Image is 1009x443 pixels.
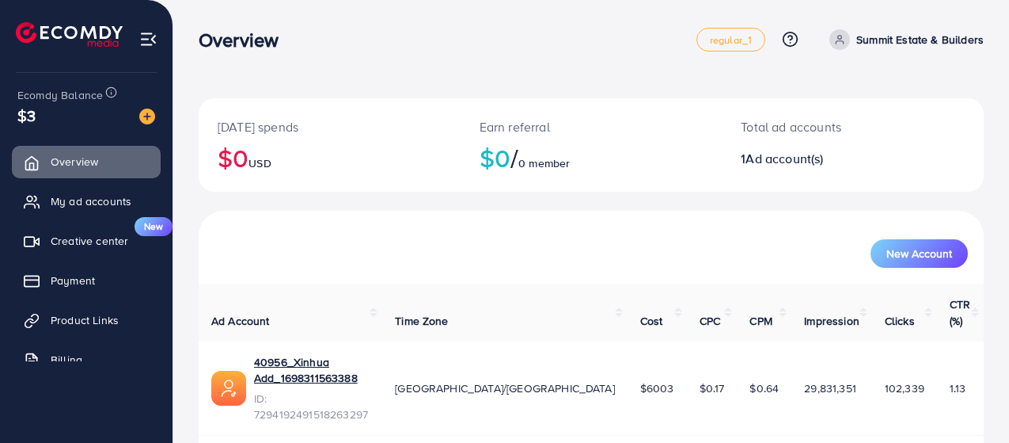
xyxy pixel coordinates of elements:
[211,313,270,329] span: Ad Account
[480,117,704,136] p: Earn referral
[710,35,752,45] span: regular_1
[886,248,952,259] span: New Account
[518,155,570,171] span: 0 member
[741,151,899,166] h2: 1
[950,296,970,328] span: CTR (%)
[741,117,899,136] p: Total ad accounts
[749,380,779,396] span: $0.64
[51,273,95,288] span: Payment
[248,155,271,171] span: USD
[871,239,968,268] button: New Account
[12,146,161,178] a: Overview
[12,225,161,257] a: Creative centerNew
[696,28,765,52] a: regular_1
[254,354,370,387] a: 40956_Xinhua Add_1698311563388
[510,139,518,176] span: /
[139,109,155,124] img: image
[950,380,966,396] span: 1.13
[12,265,161,296] a: Payment
[12,304,161,336] a: Product Links
[749,313,772,329] span: CPM
[640,313,663,329] span: Cost
[480,143,704,173] h2: $0
[885,380,924,396] span: 102,339
[640,380,674,396] span: $6003
[745,150,823,167] span: Ad account(s)
[804,313,859,329] span: Impression
[218,143,442,173] h2: $0
[823,29,984,50] a: Summit Estate & Builders
[51,233,128,249] span: Creative center
[700,313,720,329] span: CPC
[199,29,291,52] h3: Overview
[135,217,173,236] span: New
[12,344,161,376] a: Billing
[395,380,615,396] span: [GEOGRAPHIC_DATA]/[GEOGRAPHIC_DATA]
[51,312,119,328] span: Product Links
[16,22,123,47] img: logo
[17,87,103,103] span: Ecomdy Balance
[51,352,82,368] span: Billing
[804,380,856,396] span: 29,831,351
[856,30,984,49] p: Summit Estate & Builders
[12,185,161,217] a: My ad accounts
[211,371,246,406] img: ic-ads-acc.e4c84228.svg
[51,154,98,170] span: Overview
[218,117,442,136] p: [DATE] spends
[700,380,725,396] span: $0.17
[885,313,915,329] span: Clicks
[254,391,370,423] span: ID: 7294192491518263297
[395,313,448,329] span: Time Zone
[139,30,157,48] img: menu
[17,104,36,127] span: $3
[51,193,131,209] span: My ad accounts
